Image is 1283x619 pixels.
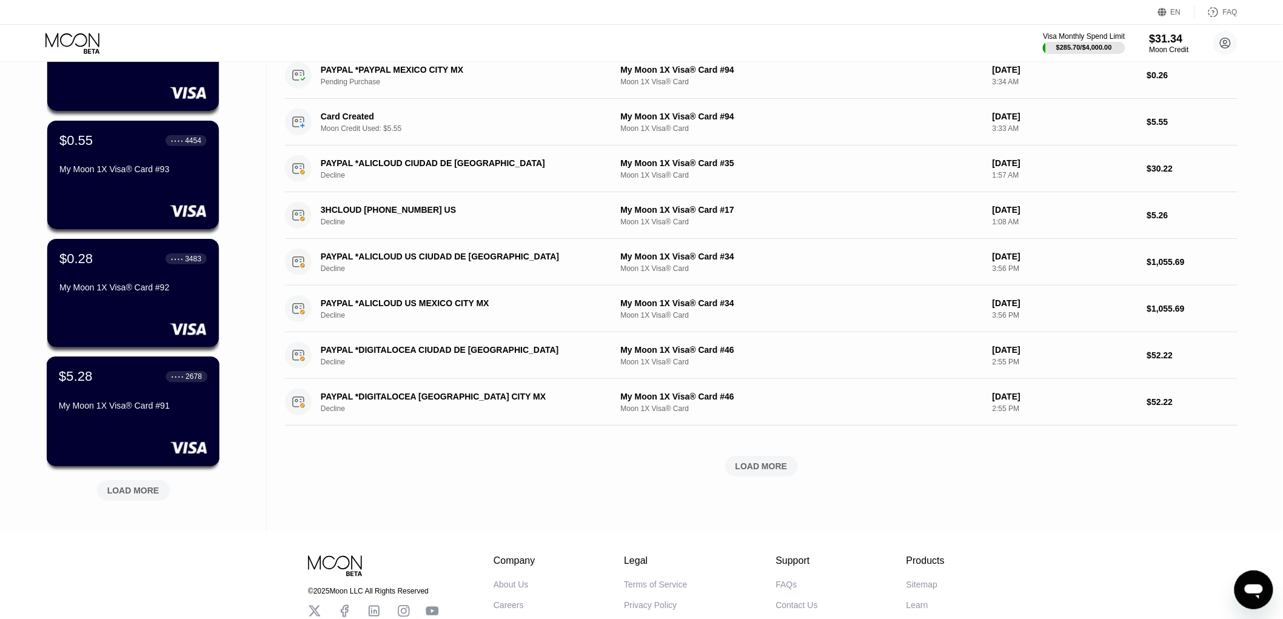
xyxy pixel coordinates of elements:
div: Decline [321,264,614,273]
div: EN [1171,8,1181,16]
div: 3:34 AM [993,78,1137,86]
div: Company [494,555,535,566]
div: $0.55 [59,133,93,149]
div: My Moon 1X Visa® Card #34 [621,298,983,308]
div: My Moon 1X Visa® Card #91 [59,401,207,410]
div: $52.22 [1147,397,1238,407]
div: My Moon 1X Visa® Card #46 [621,345,983,355]
div: PAYPAL *ALICLOUD US CIUDAD DE [GEOGRAPHIC_DATA] [321,252,594,261]
div: Decline [321,404,614,413]
div: $1,055.69 [1147,257,1238,267]
div: 2:55 PM [993,358,1137,366]
div: Careers [494,600,524,610]
div: PAYPAL *ALICLOUD US MEXICO CITY MX [321,298,594,308]
div: My Moon 1X Visa® Card #34 [621,252,983,261]
div: Moon 1X Visa® Card [621,311,983,320]
div: 3HCLOUD [PHONE_NUMBER] USDeclineMy Moon 1X Visa® Card #17Moon 1X Visa® Card[DATE]1:08 AM$5.26 [285,192,1238,239]
div: 1:08 AM [993,218,1137,226]
div: Contact Us [776,600,818,610]
div: PAYPAL *DIGITALOCEA CIUDAD DE [GEOGRAPHIC_DATA]DeclineMy Moon 1X Visa® Card #46Moon 1X Visa® Card... [285,332,1238,379]
div: [DATE] [993,65,1137,75]
div: Card CreatedMoon Credit Used: $5.55My Moon 1X Visa® Card #94Moon 1X Visa® Card[DATE]3:33 AM$5.55 [285,99,1238,146]
div: [DATE] [993,252,1137,261]
div: Decline [321,358,614,366]
div: 3:56 PM [993,311,1137,320]
div: 3483 [185,255,201,263]
div: My Moon 1X Visa® Card #46 [621,392,983,401]
div: LOAD MORE [107,485,159,496]
div: Moon 1X Visa® Card [621,264,983,273]
div: PAYPAL *PAYPAL MEXICO CITY MX [321,65,594,75]
div: Moon Credit [1150,45,1189,54]
div: About Us [494,580,529,589]
div: Learn [906,600,928,610]
div: Terms of Service [624,580,687,589]
div: LOAD MORE [735,461,788,472]
div: Privacy Policy [624,600,677,610]
div: ● ● ● ● [171,257,183,261]
div: $31.34 [1150,33,1189,45]
div: Decline [321,218,614,226]
div: FAQs [776,580,797,589]
div: EN [1158,6,1195,18]
div: Moon 1X Visa® Card [621,78,983,86]
div: Sitemap [906,580,937,589]
div: PAYPAL *ALICLOUD CIUDAD DE [GEOGRAPHIC_DATA] [321,158,594,168]
iframe: Button to launch messaging window [1234,570,1273,609]
div: ● ● ● ● [172,375,184,378]
div: 3HCLOUD [PHONE_NUMBER] US [321,205,594,215]
div: $0.28 [59,251,93,267]
div: PAYPAL *ALICLOUD CIUDAD DE [GEOGRAPHIC_DATA]DeclineMy Moon 1X Visa® Card #35Moon 1X Visa® Card[DA... [285,146,1238,192]
div: $30.22 [1147,164,1238,173]
div: [DATE] [993,392,1137,401]
div: LOAD MORE [285,456,1238,477]
div: [DATE] [993,205,1137,215]
div: My Moon 1X Visa® Card #93 [59,164,207,174]
div: Pending Purchase [321,78,614,86]
div: LOAD MORE [88,475,179,501]
div: Visa Monthly Spend Limit [1043,32,1125,41]
div: $1,055.69 [1147,304,1238,313]
div: ● ● ● ● [171,139,183,142]
div: Moon 1X Visa® Card [621,218,983,226]
div: 3:56 PM [993,264,1137,273]
div: [DATE] [993,112,1137,121]
div: [DATE] [993,345,1137,355]
div: Moon 1X Visa® Card [621,358,983,366]
div: Moon Credit Used: $5.55 [321,124,614,133]
div: Card Created [321,112,594,121]
div: FAQ [1223,8,1238,16]
div: Visa Monthly Spend Limit$285.70/$4,000.00 [1043,32,1125,54]
div: PAYPAL *PAYPAL MEXICO CITY MXPending PurchaseMy Moon 1X Visa® Card #94Moon 1X Visa® Card[DATE]3:3... [285,52,1238,99]
div: Moon 1X Visa® Card [621,171,983,179]
div: $0.55● ● ● ●4454My Moon 1X Visa® Card #93 [47,121,219,229]
div: PAYPAL *DIGITALOCEA [GEOGRAPHIC_DATA] CITY MX [321,392,594,401]
div: My Moon 1X Visa® Card #17 [621,205,983,215]
div: My Moon 1X Visa® Card #92 [59,283,207,292]
div: © 2025 Moon LLC All Rights Reserved [308,587,439,595]
div: My Moon 1X Visa® Card #94 [621,65,983,75]
div: $285.70 / $4,000.00 [1056,44,1112,51]
div: Decline [321,311,614,320]
div: PAYPAL *ALICLOUD US MEXICO CITY MXDeclineMy Moon 1X Visa® Card #34Moon 1X Visa® Card[DATE]3:56 PM... [285,286,1238,332]
div: $0.28● ● ● ●3483My Moon 1X Visa® Card #92 [47,239,219,347]
div: My Moon 1X Visa® Card #35 [621,158,983,168]
div: $5.55 [1147,117,1238,127]
div: Decline [321,171,614,179]
div: $52.22 [1147,350,1238,360]
div: 1:57 AM [993,171,1137,179]
div: PAYPAL *ALICLOUD US CIUDAD DE [GEOGRAPHIC_DATA]DeclineMy Moon 1X Visa® Card #34Moon 1X Visa® Card... [285,239,1238,286]
div: $5.28● ● ● ●2678My Moon 1X Visa® Card #91 [47,357,219,466]
div: $31.34Moon Credit [1150,33,1189,54]
div: 2:55 PM [993,404,1137,413]
div: PAYPAL *DIGITALOCEA [GEOGRAPHIC_DATA] CITY MXDeclineMy Moon 1X Visa® Card #46Moon 1X Visa® Card[D... [285,379,1238,426]
div: My Moon 1X Visa® Card #94 [621,112,983,121]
